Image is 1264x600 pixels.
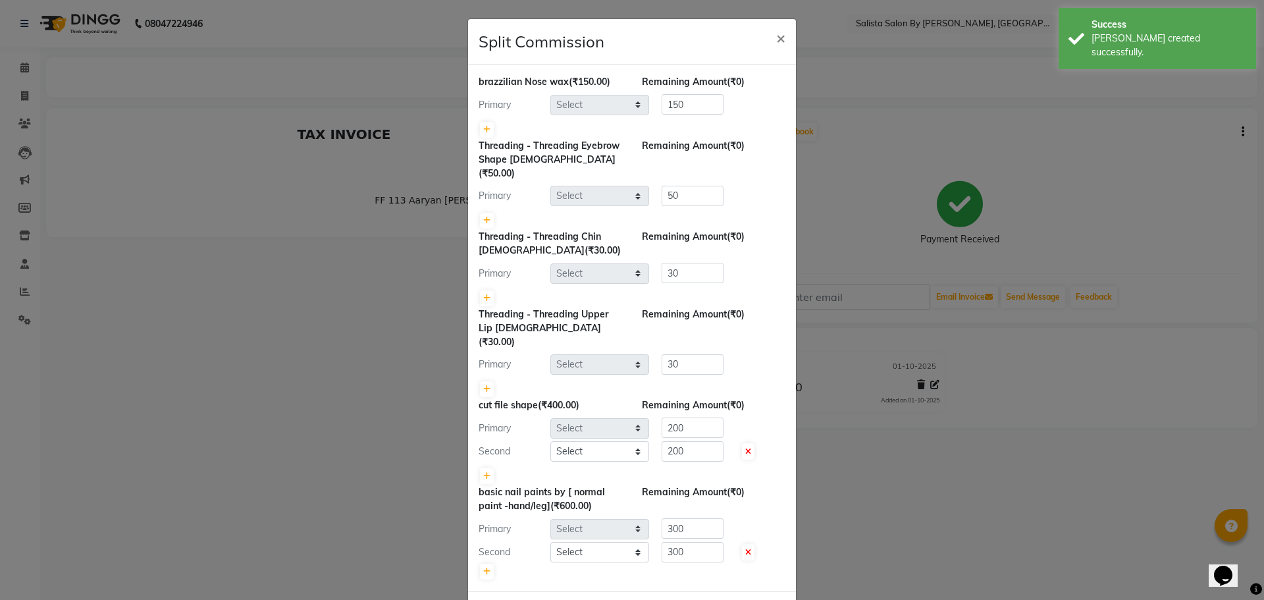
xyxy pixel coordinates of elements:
[585,244,621,256] span: (₹30.00)
[293,72,562,100] p: FF 113 Aaryan [PERSON_NAME] [GEOGRAPHIC_DATA][PERSON_NAME]
[642,308,727,320] span: Remaining Amount
[479,30,604,53] h4: Split Commission
[642,486,727,498] span: Remaining Amount
[1209,547,1251,587] iframe: chat widget
[776,28,785,47] span: ×
[642,231,727,242] span: Remaining Amount
[469,98,550,112] div: Primary
[727,308,745,320] span: (₹0)
[469,267,550,281] div: Primary
[727,231,745,242] span: (₹0)
[479,76,569,88] span: brazzilian Nose wax
[479,336,515,348] span: (₹30.00)
[8,5,562,21] h2: TAX INVOICE
[479,167,515,179] span: (₹50.00)
[479,308,608,334] span: Threading - Threading Upper Lip [DEMOGRAPHIC_DATA]
[469,422,550,435] div: Primary
[727,140,745,151] span: (₹0)
[766,19,796,56] button: Close
[479,231,601,256] span: Threading - Threading Chin [DEMOGRAPHIC_DATA]
[569,76,610,88] span: (₹150.00)
[727,76,745,88] span: (₹0)
[469,545,550,559] div: Second
[642,76,727,88] span: Remaining Amount
[479,399,538,411] span: cut file shape
[469,445,550,458] div: Second
[642,140,727,151] span: Remaining Amount
[727,486,745,498] span: (₹0)
[469,189,550,203] div: Primary
[469,358,550,371] div: Primary
[479,486,605,512] span: basic nail paints by [ normal paint -hand/leg]
[469,522,550,536] div: Primary
[479,140,619,165] span: Threading - Threading Eyebrow Shape [DEMOGRAPHIC_DATA]
[538,399,579,411] span: (₹400.00)
[642,399,727,411] span: Remaining Amount
[550,500,592,512] span: (₹600.00)
[727,399,745,411] span: (₹0)
[1092,32,1246,59] div: Bill created successfully.
[1092,18,1246,32] div: Success
[293,26,562,67] h3: Salista salon by [PERSON_NAME]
